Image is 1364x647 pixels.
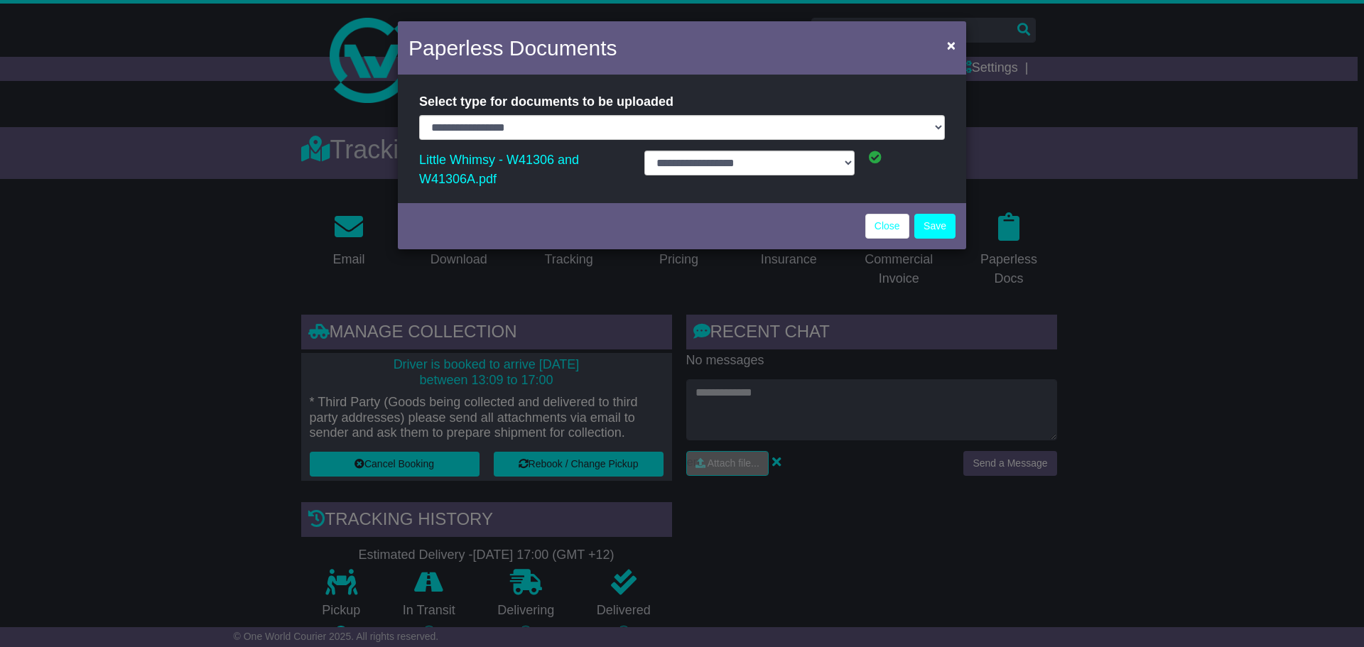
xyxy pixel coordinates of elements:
[940,31,963,60] button: Close
[419,149,579,190] a: Little Whimsy - W41306 and W41306A.pdf
[408,32,617,64] h4: Paperless Documents
[914,214,956,239] button: Save
[865,214,909,239] a: Close
[947,37,956,53] span: ×
[419,89,673,115] label: Select type for documents to be uploaded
